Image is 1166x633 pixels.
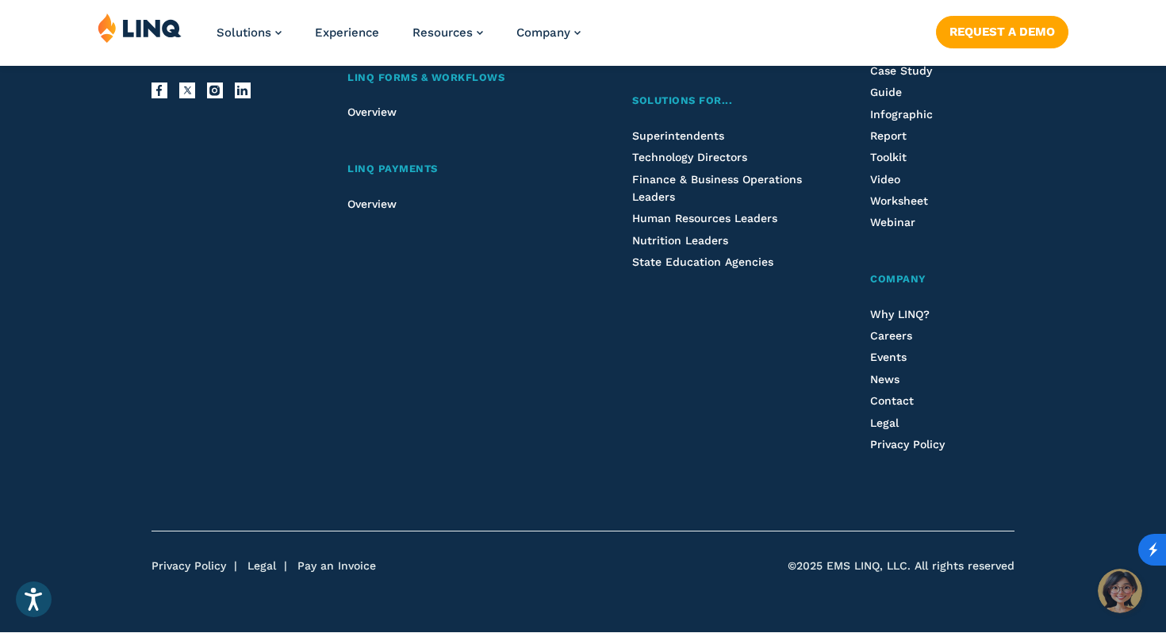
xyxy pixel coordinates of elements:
a: Superintendents [632,129,724,142]
a: Request a Demo [936,16,1068,48]
a: Webinar [870,216,915,228]
a: Video [870,173,900,186]
a: Legal [247,559,276,572]
a: Finance & Business Operations Leaders [632,173,802,203]
a: Legal [870,416,899,429]
nav: Button Navigation [936,13,1068,48]
a: News [870,373,899,386]
a: Careers [870,329,912,342]
button: Hello, have a question? Let’s chat. [1098,569,1142,613]
img: LINQ | K‑12 Software [98,13,182,43]
a: Worksheet [870,194,928,207]
a: Guide [870,86,902,98]
a: Facebook [152,82,167,98]
a: X [179,82,195,98]
nav: Primary Navigation [217,13,581,65]
a: State Education Agencies [632,255,773,268]
a: Toolkit [870,151,907,163]
a: Report [870,129,907,142]
a: Pay an Invoice [297,559,376,572]
a: Overview [347,105,397,118]
a: Infographic [870,108,933,121]
span: ©2025 EMS LINQ, LLC. All rights reserved [788,558,1014,574]
a: Case Study [870,64,932,77]
a: LinkedIn [235,82,251,98]
a: Solutions [217,25,282,40]
a: Human Resources Leaders [632,212,777,224]
span: Company [516,25,570,40]
span: LINQ Forms & Workflows [347,71,504,83]
a: Overview [347,198,397,210]
a: Experience [315,25,379,40]
a: LINQ Payments [347,161,569,178]
a: Privacy Policy [870,438,945,451]
span: Solutions [217,25,271,40]
a: Instagram [207,82,223,98]
a: Company [516,25,581,40]
a: Resources [412,25,483,40]
a: Company [870,271,1014,288]
a: Events [870,351,907,363]
a: Contact [870,394,914,407]
span: Company [870,273,926,285]
a: Nutrition Leaders [632,234,728,247]
a: Why LINQ? [870,308,930,320]
a: Privacy Policy [152,559,226,572]
span: Resources [412,25,473,40]
a: Technology Directors [632,151,747,163]
a: LINQ Forms & Workflows [347,70,569,86]
span: LINQ Payments [347,163,438,175]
